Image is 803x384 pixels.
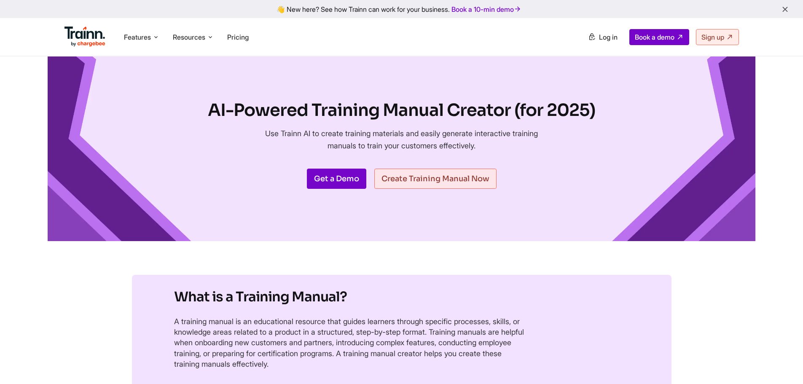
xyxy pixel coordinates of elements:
[583,30,623,45] a: Log in
[635,33,674,41] span: Book a demo
[261,127,543,152] p: Use Trainn AI to create training materials and easily generate interactive training manuals to tr...
[374,169,497,189] a: Create Training Manual Now
[64,27,106,47] img: Trainn Logo
[174,288,629,306] h2: What is a Training Manual?
[450,3,523,15] a: Book a 10-min demo
[124,32,151,42] span: Features
[307,169,366,189] a: Get a Demo
[173,32,205,42] span: Resources
[227,33,249,41] a: Pricing
[696,29,739,45] a: Sign up
[629,29,689,45] a: Book a demo
[701,33,724,41] span: Sign up
[5,5,798,13] div: 👋 New here? See how Trainn can work for your business.
[208,99,595,122] h1: AI-Powered Training Manual Creator (for 2025)
[174,316,528,369] p: A training manual is an educational resource that guides learners through specific processes, ski...
[599,33,618,41] span: Log in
